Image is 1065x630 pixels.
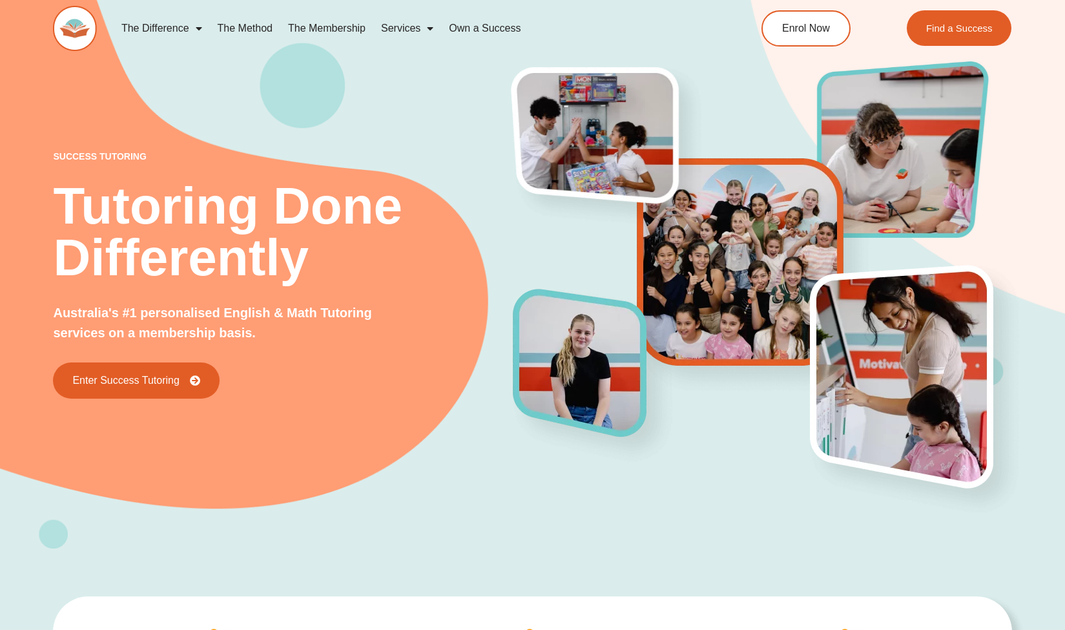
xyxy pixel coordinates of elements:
[373,14,441,43] a: Services
[926,23,993,33] span: Find a Success
[907,10,1012,46] a: Find a Success
[53,152,513,161] p: success tutoring
[210,14,280,43] a: The Method
[441,14,528,43] a: Own a Success
[72,375,179,386] span: Enter Success Tutoring
[782,23,830,34] span: Enrol Now
[53,180,513,284] h2: Tutoring Done Differently
[280,14,373,43] a: The Membership
[761,10,851,47] a: Enrol Now
[114,14,210,43] a: The Difference
[53,303,389,343] p: Australia's #1 personalised English & Math Tutoring services on a membership basis.
[53,362,219,399] a: Enter Success Tutoring
[114,14,707,43] nav: Menu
